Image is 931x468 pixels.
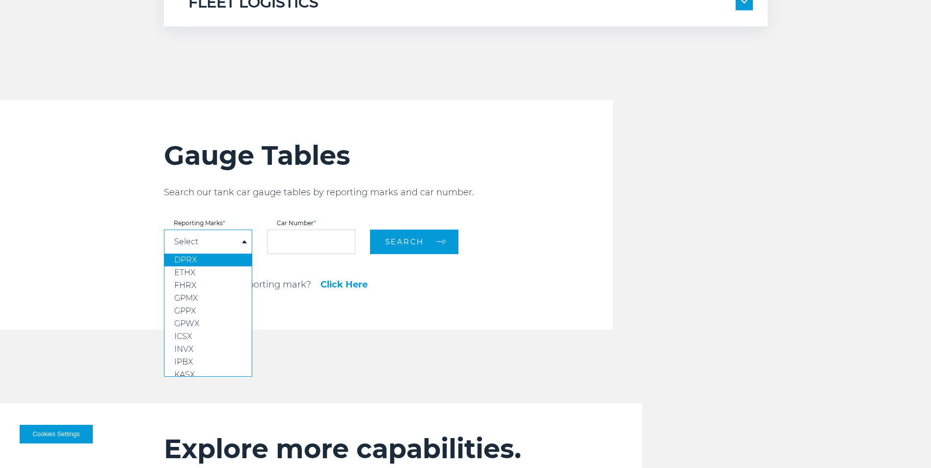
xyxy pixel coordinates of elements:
a: GPMX [164,292,252,305]
label: Reporting Marks [164,220,252,226]
a: Select [174,238,198,246]
a: ETHX [164,266,252,279]
span: ETHX [174,268,195,277]
a: FHRX [164,279,252,292]
a: Click Here [320,280,368,289]
button: Search arrow arrow [370,230,458,254]
span: FHRX [174,281,196,290]
span: DPRX [174,255,197,264]
a: DPRX [164,254,252,266]
label: Car Number [267,220,355,226]
a: GPWX [164,317,252,330]
iframe: Chat Widget [882,421,931,468]
a: GPPX [164,305,252,317]
span: KASX [174,370,195,379]
h2: Gauge Tables [164,139,613,172]
span: Search [385,237,424,246]
button: Cookies Settings [20,425,93,443]
h2: Explore more capabilities. [164,433,583,465]
span: GPMX [174,293,198,303]
a: INVX [164,343,252,356]
a: KASX [164,368,252,381]
span: ICSX [174,332,192,341]
span: IPBX [174,357,193,366]
a: IPBX [164,356,252,368]
span: INVX [174,344,193,354]
span: GPPX [174,306,196,315]
p: Search our tank car gauge tables by reporting marks and car number. [164,186,613,198]
span: GPWX [174,319,199,328]
a: ICSX [164,330,252,343]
